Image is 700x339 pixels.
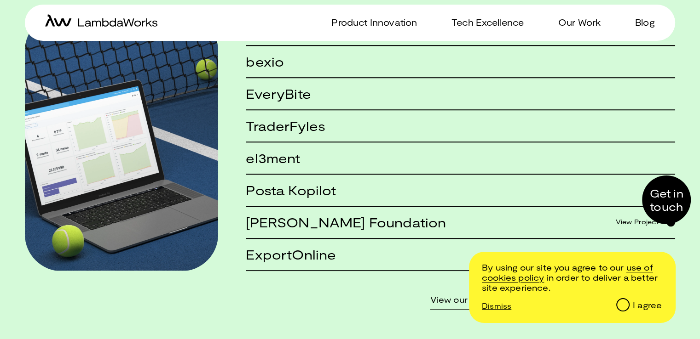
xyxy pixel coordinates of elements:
a: TraderFyles [246,110,675,142]
a: el3ment [246,142,675,175]
a: /cookie-and-privacy-policy [482,262,653,282]
a: bexio [246,46,675,78]
a: Product Innovation [320,16,417,29]
p: Product Innovation [331,16,417,29]
a: home-icon [45,14,157,30]
p: Blog [635,16,655,29]
p: Dismiss [482,301,511,310]
a: View our work [430,294,491,305]
span: View Project [616,218,659,226]
a: Tech Excellence [440,16,524,29]
p: Tech Excellence [451,16,524,29]
h5: bexio [246,54,284,68]
p: By using our site you agree to our in order to deliver a better site experience. [482,263,662,293]
h5: TraderFyles [246,119,325,133]
a: Posta Kopilot [246,175,675,207]
h5: Posta Kopilot [246,183,336,197]
a: EveryBite [246,78,675,110]
a: Blog [624,16,655,29]
h5: el3ment [246,151,300,165]
a: [PERSON_NAME] FoundationView Project [246,207,675,239]
div: I agree [633,300,662,311]
a: Case studies [25,14,218,271]
a: Our Work [547,16,601,29]
a: ExportOnline [246,239,675,271]
h5: [PERSON_NAME] Foundation [246,215,446,229]
h5: ExportOnline [246,247,336,261]
h5: EveryBite [246,86,311,101]
p: Our Work [558,16,601,29]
